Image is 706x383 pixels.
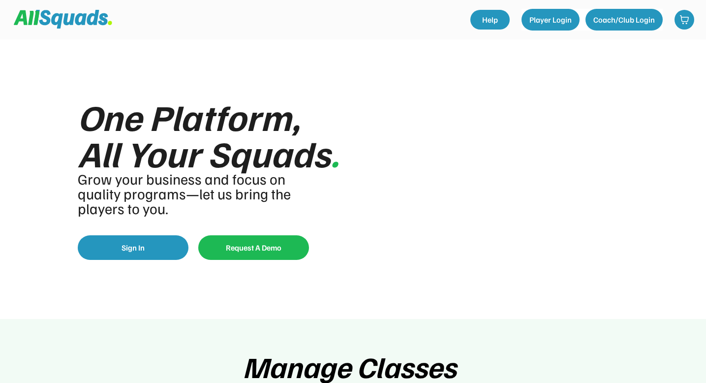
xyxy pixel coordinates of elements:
img: yH5BAEAAAAALAAAAAABAAEAAAIBRAA7 [373,64,629,294]
button: Player Login [522,9,580,31]
button: Sign In [78,235,188,260]
a: Help [470,10,510,30]
button: Coach/Club Login [585,9,663,31]
img: Squad%20Logo.svg [14,10,112,29]
img: shopping-cart-01%20%281%29.svg [679,15,689,25]
button: Request A Demo [198,235,309,260]
font: . [330,130,339,176]
div: Grow your business and focus on quality programs—let us bring the players to you. [78,171,302,216]
div: One Platform, All Your Squads [78,98,343,171]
